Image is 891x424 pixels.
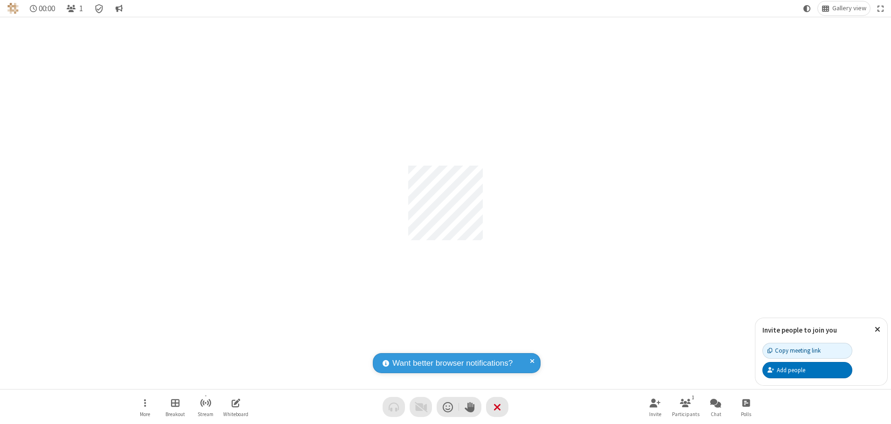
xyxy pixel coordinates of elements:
[649,411,661,417] span: Invite
[741,411,751,417] span: Polls
[762,362,852,378] button: Add people
[762,326,837,334] label: Invite people to join you
[437,397,459,417] button: Send a reaction
[79,4,83,13] span: 1
[26,1,59,15] div: Timer
[818,1,870,15] button: Change layout
[62,1,87,15] button: Open participant list
[800,1,815,15] button: Using system theme
[140,411,150,417] span: More
[39,4,55,13] span: 00:00
[874,1,888,15] button: Fullscreen
[383,397,405,417] button: Audio problem - check your Internet connection or call by phone
[641,394,669,420] button: Invite participants (Alt+I)
[868,318,887,341] button: Close popover
[222,394,250,420] button: Open shared whiteboard
[762,343,852,359] button: Copy meeting link
[392,357,513,369] span: Want better browser notifications?
[165,411,185,417] span: Breakout
[711,411,721,417] span: Chat
[768,346,821,355] div: Copy meeting link
[192,394,219,420] button: Start streaming
[161,394,189,420] button: Manage Breakout Rooms
[198,411,213,417] span: Stream
[111,1,126,15] button: Conversation
[702,394,730,420] button: Open chat
[7,3,19,14] img: QA Selenium DO NOT DELETE OR CHANGE
[459,397,481,417] button: Raise hand
[486,397,508,417] button: End or leave meeting
[672,394,699,420] button: Open participant list
[131,394,159,420] button: Open menu
[689,393,697,402] div: 1
[223,411,248,417] span: Whiteboard
[410,397,432,417] button: Video
[672,411,699,417] span: Participants
[90,1,108,15] div: Meeting details Encryption enabled
[832,5,866,12] span: Gallery view
[732,394,760,420] button: Open poll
